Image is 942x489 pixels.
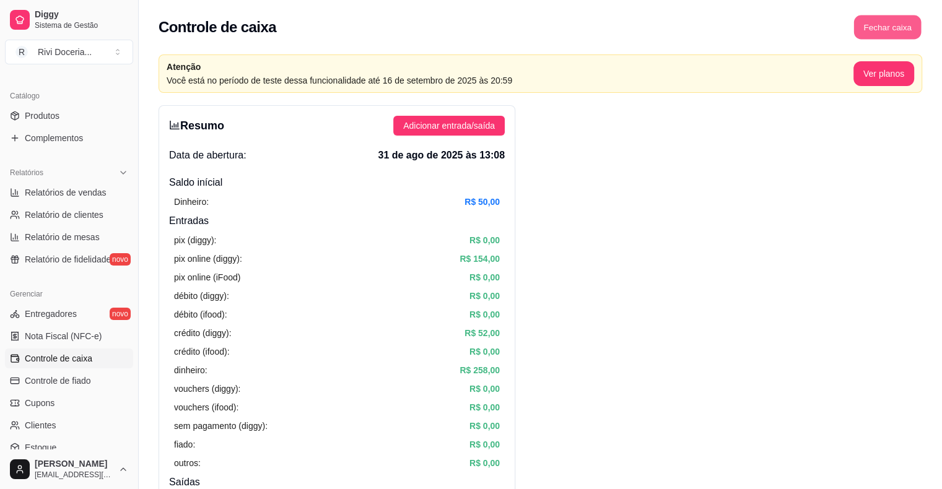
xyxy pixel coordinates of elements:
[169,148,246,163] span: Data de abertura:
[378,148,505,163] span: 31 de ago de 2025 às 13:08
[174,363,207,377] article: dinheiro:
[469,400,500,414] article: R$ 0,00
[35,20,128,30] span: Sistema de Gestão
[853,69,914,79] a: Ver planos
[5,371,133,391] a: Controle de fiado
[5,438,133,457] a: Estoque
[5,183,133,202] a: Relatórios de vendas
[5,205,133,225] a: Relatório de clientes
[469,382,500,396] article: R$ 0,00
[25,330,102,342] span: Nota Fiscal (NFC-e)
[15,46,28,58] span: R
[174,252,242,266] article: pix online (diggy):
[464,326,500,340] article: R$ 52,00
[174,308,227,321] article: débito (ifood):
[854,15,922,40] button: Fechar caixa
[469,419,500,433] article: R$ 0,00
[159,17,276,37] h2: Controle de caixa
[174,195,209,209] article: Dinheiro:
[174,345,229,358] article: crédito (ifood):
[25,397,55,409] span: Cupons
[5,415,133,435] a: Clientes
[174,438,195,451] article: fiado:
[25,132,83,144] span: Complementos
[38,46,92,58] div: Rivi Doceria ...
[469,233,500,247] article: R$ 0,00
[5,284,133,304] div: Gerenciar
[5,454,133,484] button: [PERSON_NAME][EMAIL_ADDRESS][DOMAIN_NAME]
[393,116,505,136] button: Adicionar entrada/saída
[35,459,113,470] span: [PERSON_NAME]
[10,168,43,178] span: Relatórios
[25,374,91,387] span: Controle de fiado
[174,382,240,396] article: vouchers (diggy):
[174,270,240,284] article: pix online (iFood)
[35,470,113,480] span: [EMAIL_ADDRESS][DOMAIN_NAME]
[167,74,853,87] article: Você está no período de teste dessa funcionalidade até 16 de setembro de 2025 às 20:59
[174,456,201,470] article: outros:
[25,308,77,320] span: Entregadores
[169,175,505,190] h4: Saldo inícial
[25,209,103,221] span: Relatório de clientes
[35,9,128,20] span: Diggy
[25,110,59,122] span: Produtos
[25,253,111,266] span: Relatório de fidelidade
[460,363,500,377] article: R$ 258,00
[174,419,268,433] article: sem pagamento (diggy):
[5,86,133,106] div: Catálogo
[169,214,505,228] h4: Entradas
[174,233,216,247] article: pix (diggy):
[464,195,500,209] article: R$ 50,00
[469,438,500,451] article: R$ 0,00
[5,106,133,126] a: Produtos
[174,326,232,340] article: crédito (diggy):
[5,393,133,413] a: Cupons
[5,304,133,324] a: Entregadoresnovo
[469,270,500,284] article: R$ 0,00
[25,419,56,431] span: Clientes
[169,119,180,131] span: bar-chart
[25,352,92,365] span: Controle de caixa
[169,117,224,134] h3: Resumo
[5,326,133,346] a: Nota Fiscal (NFC-e)
[5,128,133,148] a: Complementos
[167,60,853,74] article: Atenção
[853,61,914,86] button: Ver planos
[25,441,56,454] span: Estoque
[469,456,500,470] article: R$ 0,00
[403,119,495,132] span: Adicionar entrada/saída
[174,289,229,303] article: débito (diggy):
[469,289,500,303] article: R$ 0,00
[469,345,500,358] article: R$ 0,00
[5,227,133,247] a: Relatório de mesas
[5,40,133,64] button: Select a team
[460,252,500,266] article: R$ 154,00
[5,249,133,269] a: Relatório de fidelidadenovo
[5,348,133,368] a: Controle de caixa
[5,5,133,35] a: DiggySistema de Gestão
[25,231,100,243] span: Relatório de mesas
[25,186,107,199] span: Relatórios de vendas
[469,308,500,321] article: R$ 0,00
[174,400,238,414] article: vouchers (ifood):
